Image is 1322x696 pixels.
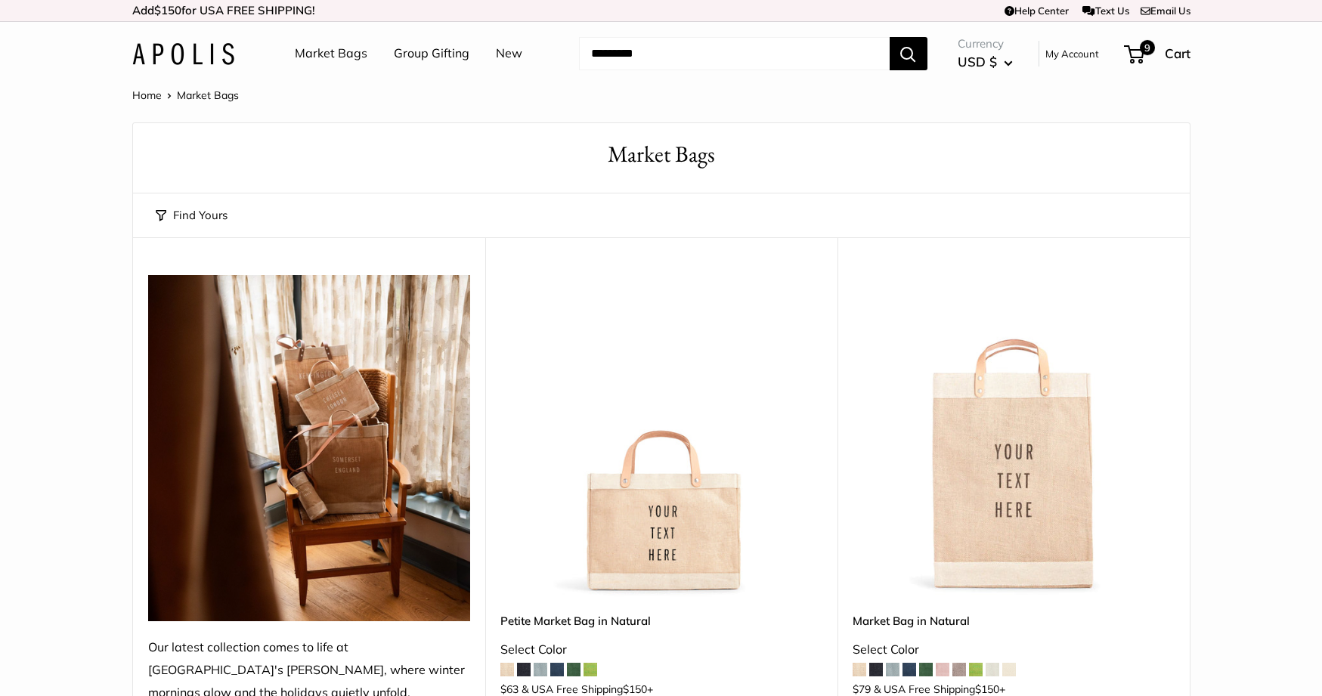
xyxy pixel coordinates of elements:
a: Group Gifting [394,42,469,65]
a: Market Bag in NaturalMarket Bag in Natural [853,275,1175,597]
span: Currency [958,33,1013,54]
a: Market Bags [295,42,367,65]
button: USD $ [958,50,1013,74]
div: Select Color [500,639,822,661]
img: Market Bag in Natural [853,275,1175,597]
span: $150 [623,682,647,696]
img: Petite Market Bag in Natural [500,275,822,597]
a: Text Us [1082,5,1128,17]
span: & USA Free Shipping + [522,684,653,694]
a: Petite Market Bag in Natural [500,612,822,629]
h1: Market Bags [156,138,1167,171]
span: $63 [500,682,519,696]
span: USD $ [958,54,997,70]
img: Apolis [132,43,234,65]
span: $150 [154,3,181,17]
img: Our latest collection comes to life at UK's Estelle Manor, where winter mornings glow and the hol... [148,275,470,621]
span: 9 [1139,40,1154,55]
a: Home [132,88,162,102]
nav: Breadcrumb [132,85,239,105]
a: My Account [1045,45,1099,63]
span: & USA Free Shipping + [874,684,1005,694]
a: New [496,42,522,65]
span: $79 [853,682,871,696]
a: Help Center [1005,5,1069,17]
button: Find Yours [156,205,228,226]
input: Search... [579,37,890,70]
a: Market Bag in Natural [853,612,1175,629]
span: Market Bags [177,88,239,102]
span: Cart [1165,45,1190,61]
div: Select Color [853,639,1175,661]
a: Petite Market Bag in NaturalPetite Market Bag in Natural [500,275,822,597]
a: 9 Cart [1125,42,1190,66]
span: $150 [975,682,999,696]
a: Email Us [1141,5,1190,17]
button: Search [890,37,927,70]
